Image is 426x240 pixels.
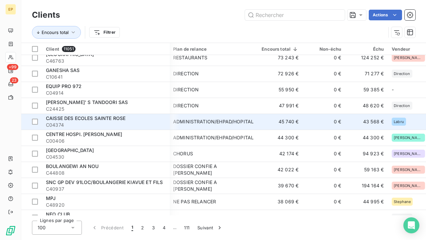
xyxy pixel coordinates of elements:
span: 23 [10,77,18,83]
span: Labru [394,120,404,124]
td: 0 € [303,98,345,114]
span: 100 [38,224,46,231]
span: C04374 [46,122,166,128]
span: SNC GP DEV 91LOC/BOULANGERIE KIAVUE ET FILS [46,179,163,185]
td: 0 € [303,50,345,66]
span: Client [46,46,59,52]
span: +99 [7,64,18,70]
td: 43 568 € [345,114,388,130]
td: 0 € [303,114,345,130]
div: Plan de relance [173,46,254,52]
span: [PERSON_NAME] [394,152,423,156]
td: 124 252 € [345,50,388,66]
span: C04530 [46,154,166,160]
td: 44 300 € [258,130,303,146]
span: C10641 [46,74,166,80]
td: 55 950 € [258,82,303,98]
td: 44 995 € [345,194,388,210]
td: 48 620 € [345,98,388,114]
div: DOSSIER CONFIE A [PERSON_NAME] [173,163,254,176]
div: CHORUS [173,150,193,157]
td: 38 069 € [258,194,303,210]
input: Rechercher [245,10,345,20]
td: 59 163 € [345,162,388,178]
button: Précédent [87,221,127,235]
span: Stephane [394,200,411,204]
div: DIRECTION [173,70,199,77]
span: C04914 [46,90,166,96]
div: RESTAURANTS [173,214,208,221]
td: 0 € [303,162,345,178]
span: C24425 [46,106,166,112]
td: 59 385 € [345,82,388,98]
td: 29 451 € [258,210,303,226]
button: Filtrer [89,27,120,38]
td: 67 716 € [345,210,388,226]
td: 45 740 € [258,114,303,130]
span: C44808 [46,170,166,176]
button: Actions [369,10,402,20]
img: Logo LeanPay [5,225,16,236]
div: NE PAS RELANCER [173,198,216,205]
div: DIRECTION [173,86,199,93]
button: Encours total [32,26,81,39]
div: ADMINISTRATION/EHPAD/HOPITAL [173,118,254,125]
td: 0 € [303,66,345,82]
span: [PERSON_NAME] [394,56,423,60]
span: C46763 [46,58,166,64]
span: CENTRE HOSPI. [PERSON_NAME] [46,131,122,137]
div: Échu [349,46,384,52]
button: 2 [137,221,148,235]
td: 0 € [303,194,345,210]
span: 11051 [62,46,76,52]
td: 44 300 € [345,130,388,146]
span: C48920 [46,202,166,208]
td: 0 € [303,210,345,226]
span: Direction [394,104,410,108]
td: 94 923 € [345,146,388,162]
td: 39 670 € [258,178,303,194]
td: 0 € [303,82,345,98]
td: 42 022 € [258,162,303,178]
td: 42 174 € [258,146,303,162]
button: 1 [127,221,137,235]
div: DOSSIER CONFIE A [PERSON_NAME] [173,179,254,192]
div: EP [5,4,16,15]
td: 0 € [303,130,345,146]
span: C40937 [46,186,166,192]
td: 72 926 € [258,66,303,82]
span: MPJ [46,195,56,201]
td: 47 991 € [258,98,303,114]
span: BOULANGEWI AN NOU [46,163,99,169]
span: C00406 [46,138,166,144]
div: Open Intercom Messenger [403,217,419,233]
span: 1 [131,224,133,231]
div: ADMINISTRATION/EHPAD/HOPITAL [173,134,254,141]
span: GANESHA SAS [46,67,80,73]
td: 0 € [303,146,345,162]
span: … [169,222,180,233]
span: [PERSON_NAME] [394,136,423,140]
span: - [392,87,394,92]
h3: Clients [32,9,60,21]
button: Suivant [193,221,227,235]
button: 3 [148,221,159,235]
span: [PERSON_NAME]' S TANDOORI SAS [46,99,128,105]
span: EQUIP PRO 972 [46,83,82,89]
span: [GEOGRAPHIC_DATA] [46,147,94,153]
span: [PERSON_NAME] [394,184,423,188]
span: [PERSON_NAME] [394,168,423,172]
span: CAISSE DES ECOLES SAINTE ROSE [46,115,125,121]
span: NEO CLUB [46,211,70,217]
button: 111 [180,221,193,235]
td: 71 277 € [345,66,388,82]
div: DIRECTION [173,102,199,109]
td: 73 243 € [258,50,303,66]
span: Direction [394,72,410,76]
button: 4 [159,221,169,235]
span: Encours total [42,30,69,35]
td: 0 € [303,178,345,194]
div: Non-échu [307,46,341,52]
div: RESTAURANTS [173,54,208,61]
td: 194 164 € [345,178,388,194]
